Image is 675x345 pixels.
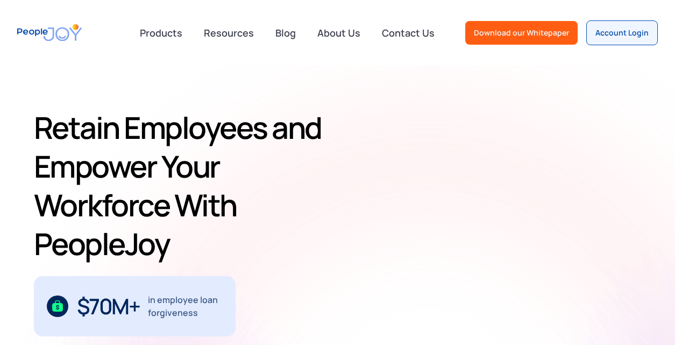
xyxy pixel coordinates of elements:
div: $70M+ [77,298,140,315]
a: Account Login [586,20,658,45]
a: home [17,17,82,48]
a: Contact Us [375,21,441,45]
a: Download our Whitepaper [465,21,578,45]
div: Account Login [595,27,649,38]
div: 1 / 3 [34,276,236,336]
div: Products [133,22,189,44]
a: About Us [311,21,367,45]
a: Resources [197,21,260,45]
a: Blog [269,21,302,45]
h1: Retain Employees and Empower Your Workforce With PeopleJoy [34,108,345,263]
div: Download our Whitepaper [474,27,569,38]
div: in employee loan forgiveness [148,293,223,319]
